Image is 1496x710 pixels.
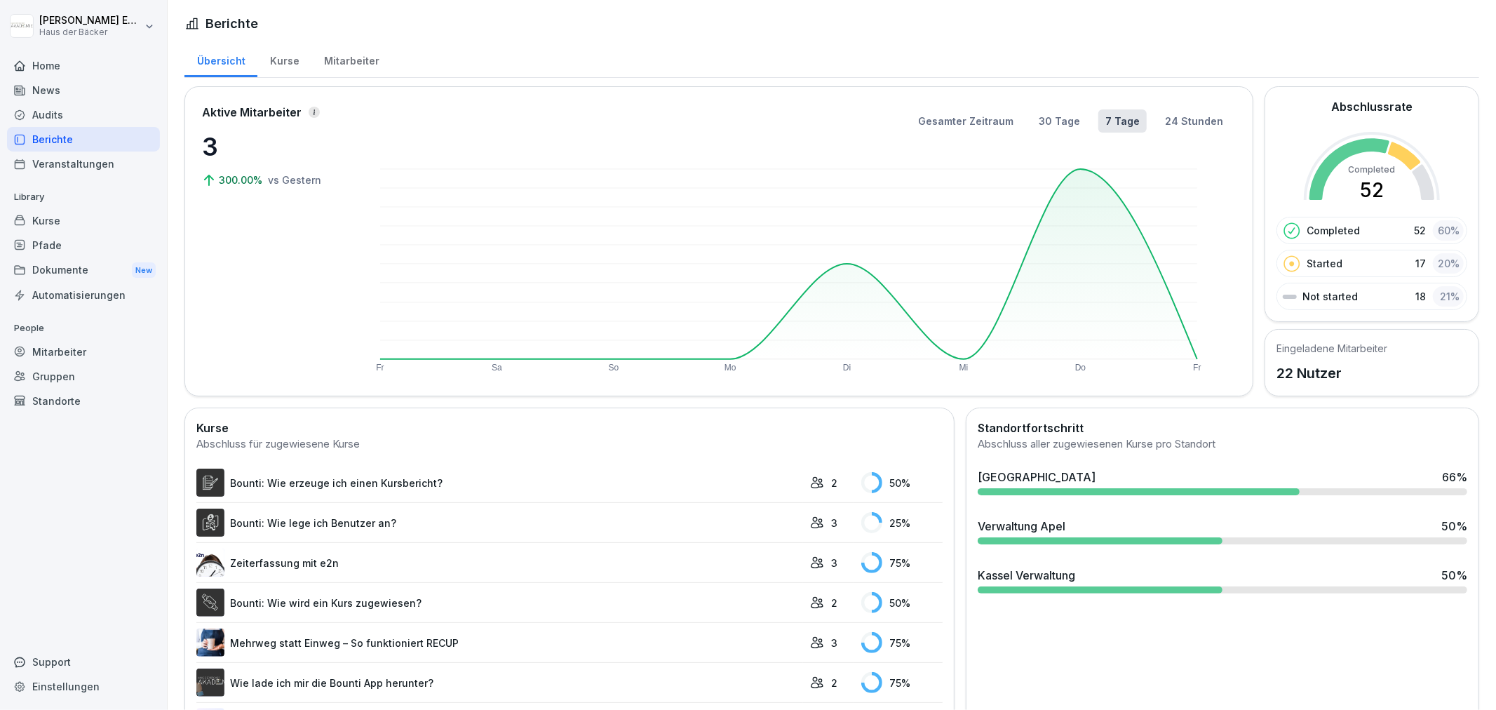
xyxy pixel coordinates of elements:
img: yv9h8086xynjfnu9qnkzu07k.png [196,469,224,497]
text: Mo [725,363,736,373]
img: s78w77shk91l4aeybtorc9h7.png [196,669,224,697]
p: 18 [1415,289,1426,304]
button: 7 Tage [1098,109,1147,133]
p: 2 [831,596,837,610]
p: Haus der Bäcker [39,27,142,37]
h2: Standortfortschritt [978,420,1467,436]
a: Kurse [257,41,311,77]
img: mrb6064sy2qqicxwnqa56inl.png [196,629,224,657]
div: Support [7,650,160,674]
a: Automatisierungen [7,283,160,307]
a: Kassel Verwaltung50% [972,561,1473,599]
a: Mitarbeiter [7,340,160,364]
p: 3 [831,556,837,570]
div: [GEOGRAPHIC_DATA] [978,469,1096,485]
div: 75 % [861,672,943,693]
a: Bounti: Wie wird ein Kurs zugewiesen? [196,589,803,617]
div: Abschluss für zugewiesene Kurse [196,436,943,453]
text: Mi [959,363,969,373]
div: 75 % [861,552,943,573]
p: Library [7,186,160,208]
p: 3 [831,636,837,650]
div: New [132,262,156,279]
p: 2 [831,676,837,690]
div: 50 % [861,472,943,493]
p: [PERSON_NAME] Ehlerding [39,15,142,27]
div: Dokumente [7,257,160,283]
a: Einstellungen [7,674,160,699]
text: Di [843,363,851,373]
a: [GEOGRAPHIC_DATA]66% [972,463,1473,501]
p: 2 [831,476,837,490]
text: Fr [376,363,384,373]
text: Do [1075,363,1086,373]
h1: Berichte [205,14,258,33]
p: Aktive Mitarbeiter [202,104,302,121]
a: Berichte [7,127,160,152]
a: Veranstaltungen [7,152,160,176]
text: So [609,363,619,373]
a: Home [7,53,160,78]
div: 66 % [1442,469,1467,485]
div: 75 % [861,632,943,653]
p: 3 [202,128,342,166]
div: 50 % [861,592,943,613]
text: Fr [1194,363,1201,373]
a: Kurse [7,208,160,233]
a: News [7,78,160,102]
button: Gesamter Zeitraum [911,109,1020,133]
p: 22 Nutzer [1276,363,1387,384]
a: Mitarbeiter [311,41,391,77]
p: 3 [831,516,837,530]
div: 20 % [1433,253,1464,274]
div: 50 % [1441,518,1467,535]
a: Gruppen [7,364,160,389]
a: Pfade [7,233,160,257]
img: lysz5sqnxflpxgfcucko2ufd.png [196,549,224,577]
button: 24 Stunden [1158,109,1230,133]
a: Bounti: Wie erzeuge ich einen Kursbericht? [196,469,803,497]
a: Mehrweg statt Einweg – So funktioniert RECUP [196,629,803,657]
a: Zeiterfassung mit e2n [196,549,803,577]
a: DokumenteNew [7,257,160,283]
div: 25 % [861,512,943,533]
a: Bounti: Wie lege ich Benutzer an? [196,509,803,537]
a: Verwaltung Apel50% [972,512,1473,550]
img: pkjk7b66iy5o0dy6bqgs99sq.png [196,589,224,617]
p: 300.00% [219,173,265,187]
div: 50 % [1441,567,1467,584]
div: Abschluss aller zugewiesenen Kurse pro Standort [978,436,1467,453]
p: 52 [1414,223,1426,238]
a: Audits [7,102,160,127]
p: 17 [1415,256,1426,271]
a: Übersicht [184,41,257,77]
a: Standorte [7,389,160,413]
img: y3z3y63wcjyhx73x8wr5r0l3.png [196,509,224,537]
p: Not started [1302,289,1358,304]
div: Kassel Verwaltung [978,567,1075,584]
p: People [7,317,160,340]
p: Started [1307,256,1342,271]
h2: Abschlussrate [1331,98,1413,115]
p: vs Gestern [268,173,321,187]
text: Sa [492,363,502,373]
h2: Kurse [196,420,943,436]
div: Verwaltung Apel [978,518,1065,535]
p: Completed [1307,223,1360,238]
div: 21 % [1433,286,1464,307]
